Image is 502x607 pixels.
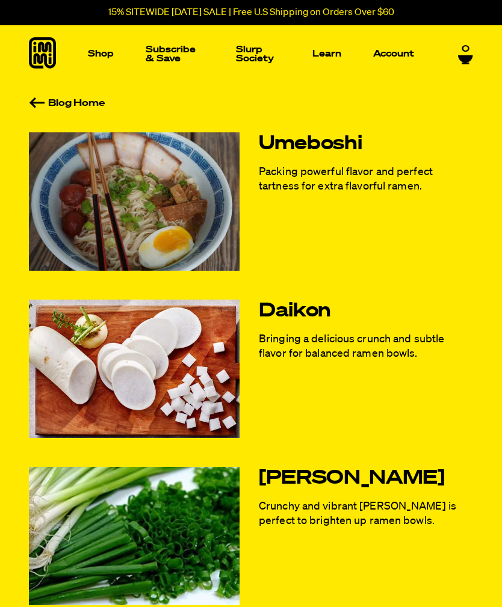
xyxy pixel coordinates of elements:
[308,25,346,82] a: Learn
[108,7,394,18] p: 15% SITEWIDE [DATE] SALE | Free U.S Shipping on Orders Over $60
[259,467,473,490] a: [PERSON_NAME]
[29,467,240,605] img: Negi
[231,40,285,68] a: Slurp Society
[458,44,473,64] a: 0
[259,165,473,194] p: Packing powerful flavor and perfect tartness for extra flavorful ramen.
[83,25,119,82] a: Shop
[146,45,204,63] p: Subscribe & Save
[312,49,341,58] p: Learn
[259,300,473,322] a: Daikon
[236,45,280,63] p: Slurp Society
[29,300,240,438] img: Daikon
[462,44,469,55] span: 0
[88,49,114,58] p: Shop
[259,332,473,361] p: Bringing a delicious crunch and subtle flavor for balanced ramen bowls.
[29,132,240,271] img: Umeboshi
[259,499,473,528] p: Crunchy and vibrant [PERSON_NAME] is perfect to brighten up ramen bowls.
[368,45,419,63] a: Account
[373,49,414,58] p: Account
[259,132,473,155] a: Umeboshi
[83,25,419,82] nav: Main navigation
[29,99,473,108] a: Blog Home
[141,40,209,68] a: Subscribe & Save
